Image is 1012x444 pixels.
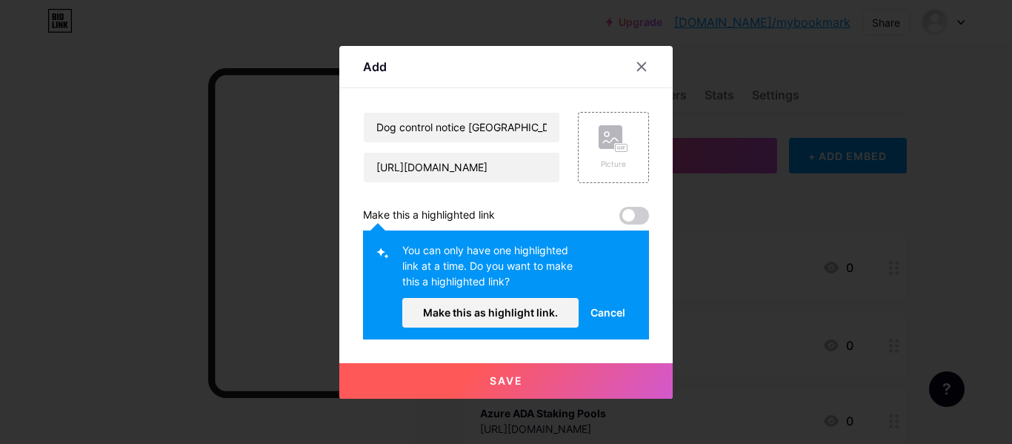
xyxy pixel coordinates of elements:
input: Title [364,113,559,142]
button: Cancel [579,298,637,328]
button: Make this as highlight link. [402,298,579,328]
div: You can only have one highlighted link at a time. Do you want to make this a highlighted link? [402,242,579,298]
div: Make this a highlighted link [363,207,495,225]
div: Add [363,58,387,76]
span: Cancel [590,305,625,320]
span: Save [490,374,523,387]
span: Make this as highlight link. [423,306,558,319]
input: URL [364,153,559,182]
div: Picture [599,159,628,170]
button: Save [339,363,673,399]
